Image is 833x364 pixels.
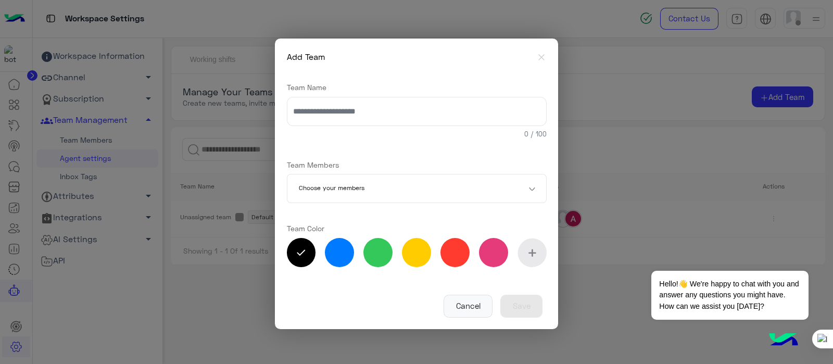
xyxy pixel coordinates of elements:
[444,295,493,318] button: Cancel
[500,295,542,318] button: Save
[536,51,547,63] button: Close
[287,223,547,234] label: Team Color
[524,130,547,140] small: 0 / 100
[287,51,325,63] h5: Add Team
[651,271,808,320] span: Hello!👋 We're happy to chat with you and answer any questions you might have. How can we assist y...
[287,82,547,93] label: Team Name
[287,160,547,170] label: Team Members
[765,322,802,359] img: hulul-logo.png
